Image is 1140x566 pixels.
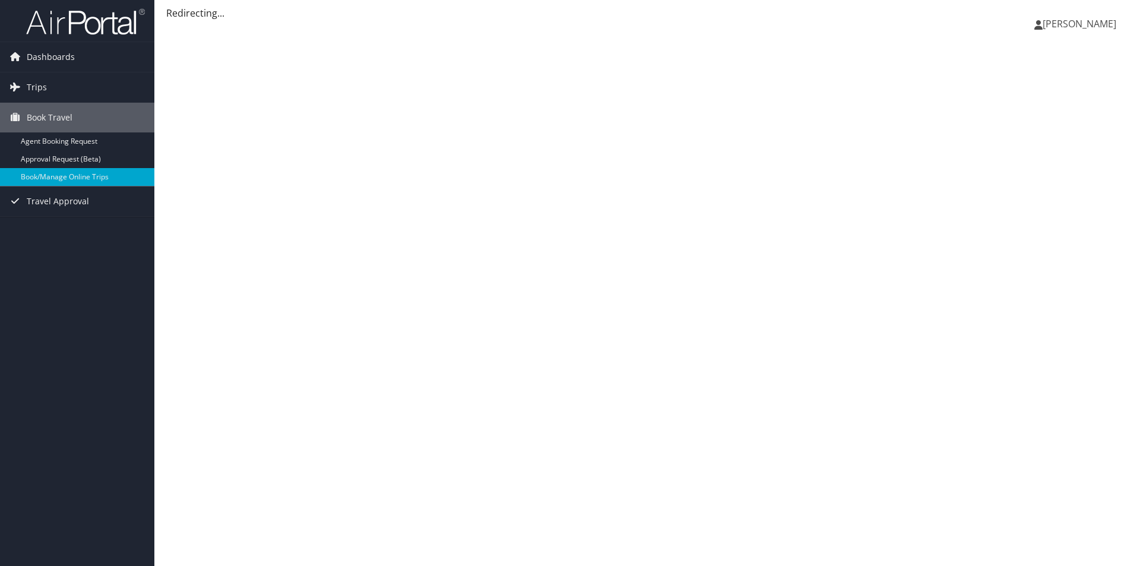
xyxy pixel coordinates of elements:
[1034,6,1128,42] a: [PERSON_NAME]
[27,42,75,72] span: Dashboards
[27,186,89,216] span: Travel Approval
[166,6,1128,20] div: Redirecting...
[27,72,47,102] span: Trips
[27,103,72,132] span: Book Travel
[1043,17,1116,30] span: [PERSON_NAME]
[26,8,145,36] img: airportal-logo.png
